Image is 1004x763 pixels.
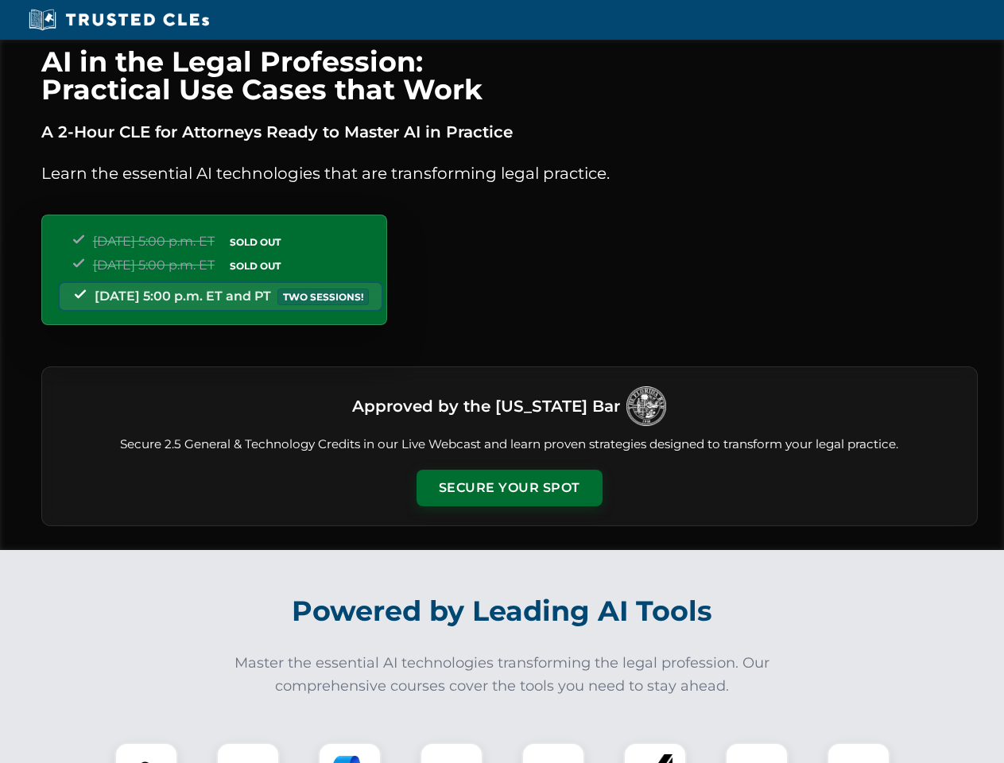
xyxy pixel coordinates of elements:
span: [DATE] 5:00 p.m. ET [93,234,215,249]
p: Master the essential AI technologies transforming the legal profession. Our comprehensive courses... [224,652,781,698]
h3: Approved by the [US_STATE] Bar [352,392,620,420]
p: A 2-Hour CLE for Attorneys Ready to Master AI in Practice [41,119,978,145]
span: SOLD OUT [224,234,286,250]
h1: AI in the Legal Profession: Practical Use Cases that Work [41,48,978,103]
img: Trusted CLEs [24,8,214,32]
span: [DATE] 5:00 p.m. ET [93,258,215,273]
span: SOLD OUT [224,258,286,274]
p: Learn the essential AI technologies that are transforming legal practice. [41,161,978,186]
img: Logo [626,386,666,426]
button: Secure Your Spot [417,470,603,506]
h2: Powered by Leading AI Tools [62,583,943,639]
p: Secure 2.5 General & Technology Credits in our Live Webcast and learn proven strategies designed ... [61,436,958,454]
